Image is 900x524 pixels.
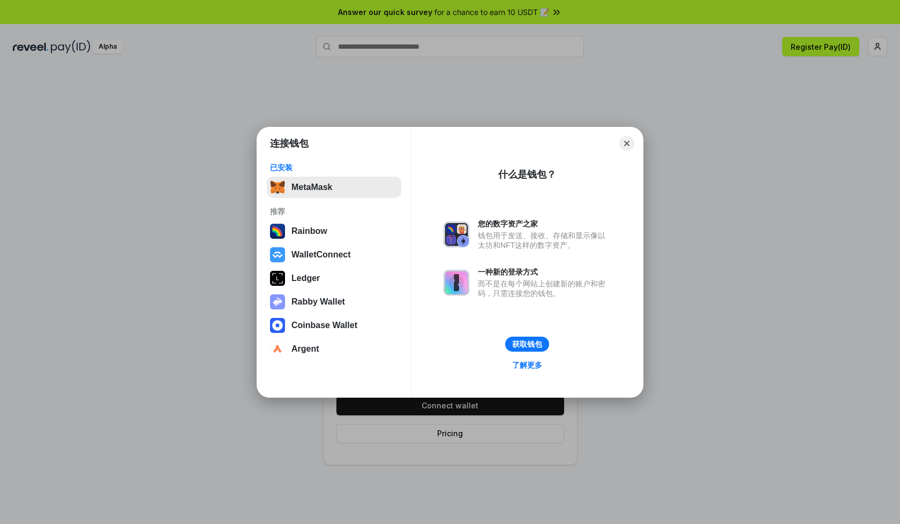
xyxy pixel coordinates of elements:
[291,274,320,283] div: Ledger
[478,219,611,229] div: 您的数字资产之家
[270,318,285,333] img: svg+xml,%3Csvg%20width%3D%2228%22%20height%3D%2228%22%20viewBox%3D%220%200%2028%2028%22%20fill%3D...
[444,270,469,295] img: svg+xml,%3Csvg%20xmlns%3D%22http%3A%2F%2Fwww.w3.org%2F2000%2Fsvg%22%20fill%3D%22none%22%20viewBox...
[512,339,542,349] div: 获取钱包
[505,337,549,352] button: 获取钱包
[270,207,398,216] div: 推荐
[512,360,542,370] div: 了解更多
[270,180,285,195] img: svg+xml,%3Csvg%20fill%3D%22none%22%20height%3D%2233%22%20viewBox%3D%220%200%2035%2033%22%20width%...
[291,321,357,330] div: Coinbase Wallet
[267,338,401,360] button: Argent
[267,315,401,336] button: Coinbase Wallet
[498,168,556,181] div: 什么是钱包？
[478,279,611,298] div: 而不是在每个网站上创建新的账户和密码，只需连接您的钱包。
[270,224,285,239] img: svg+xml,%3Csvg%20width%3D%22120%22%20height%3D%22120%22%20viewBox%3D%220%200%20120%20120%22%20fil...
[291,183,332,192] div: MetaMask
[267,177,401,198] button: MetaMask
[270,294,285,309] img: svg+xml,%3Csvg%20xmlns%3D%22http%3A%2F%2Fwww.w3.org%2F2000%2Fsvg%22%20fill%3D%22none%22%20viewBox...
[267,291,401,313] button: Rabby Wallet
[270,271,285,286] img: svg+xml,%3Csvg%20xmlns%3D%22http%3A%2F%2Fwww.w3.org%2F2000%2Fsvg%22%20width%3D%2228%22%20height%3...
[478,267,611,277] div: 一种新的登录方式
[478,231,611,250] div: 钱包用于发送、接收、存储和显示像以太坊和NFT这样的数字资产。
[291,297,345,307] div: Rabby Wallet
[506,358,549,372] a: 了解更多
[267,244,401,265] button: WalletConnect
[270,137,309,150] h1: 连接钱包
[291,226,327,236] div: Rainbow
[267,221,401,242] button: Rainbow
[619,136,634,151] button: Close
[270,247,285,262] img: svg+xml,%3Csvg%20width%3D%2228%22%20height%3D%2228%22%20viewBox%3D%220%200%2028%2028%22%20fill%3D...
[291,250,351,260] div: WalletConnect
[270,341,285,356] img: svg+xml,%3Csvg%20width%3D%2228%22%20height%3D%2228%22%20viewBox%3D%220%200%2028%2028%22%20fill%3D...
[270,163,398,172] div: 已安装
[291,344,319,354] div: Argent
[444,222,469,247] img: svg+xml,%3Csvg%20xmlns%3D%22http%3A%2F%2Fwww.w3.org%2F2000%2Fsvg%22%20fill%3D%22none%22%20viewBox...
[267,268,401,289] button: Ledger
